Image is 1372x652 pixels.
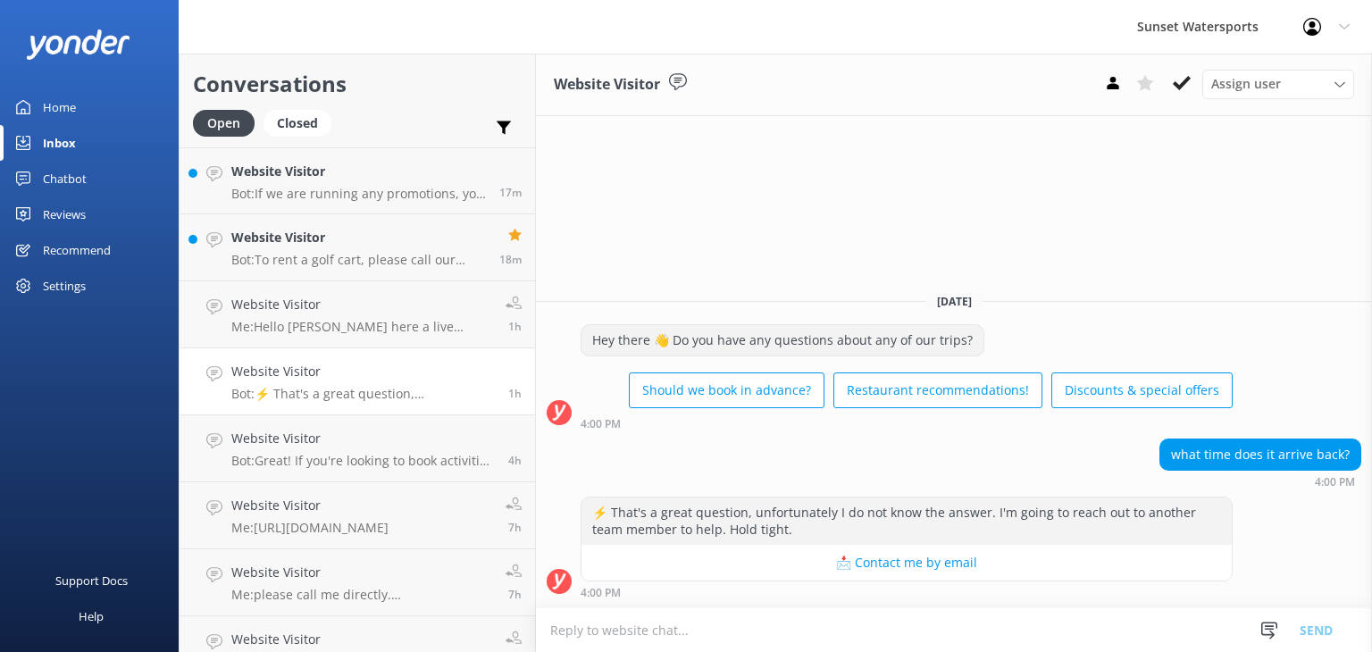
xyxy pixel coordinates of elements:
div: 03:00pm 17-Aug-2025 (UTC -05:00) America/Cancun [1159,475,1361,488]
div: Open [193,110,255,137]
h3: Website Visitor [554,73,660,96]
div: Support Docs [55,563,128,598]
h4: Website Visitor [231,563,492,582]
p: Bot: ⚡ That's a great question, unfortunately I do not know the answer. I'm going to reach out to... [231,386,495,402]
h4: Website Visitor [231,295,492,314]
div: Help [79,598,104,634]
div: Chatbot [43,161,87,196]
div: Assign User [1202,70,1354,98]
div: Hey there 👋 Do you have any questions about any of our trips? [581,325,983,355]
span: 03:00pm 17-Aug-2025 (UTC -05:00) America/Cancun [508,386,522,401]
button: Discounts & special offers [1051,372,1233,408]
div: Reviews [43,196,86,232]
strong: 4:00 PM [1315,477,1355,488]
span: 09:01am 17-Aug-2025 (UTC -05:00) America/Cancun [508,520,522,535]
p: Bot: To rent a golf cart, please call our office at [PHONE_NUMBER]. Reservations are recommended,... [231,252,486,268]
p: Bot: Great! If you're looking to book activities in [GEOGRAPHIC_DATA], you can do so by visiting ... [231,453,495,469]
h4: Website Visitor [231,496,389,515]
a: Closed [264,113,340,132]
h4: Website Visitor [231,429,495,448]
a: Website VisitorBot:⚡ That's a great question, unfortunately I do not know the answer. I'm going t... [180,348,535,415]
p: Me: [URL][DOMAIN_NAME] [231,520,389,536]
div: Inbox [43,125,76,161]
div: Settings [43,268,86,304]
strong: 4:00 PM [581,588,621,598]
h4: Website Visitor [231,162,486,181]
a: Website VisitorBot:If we are running any promotions, you will see the promo code on the tour page... [180,147,535,214]
a: Website VisitorBot:To rent a golf cart, please call our office at [PHONE_NUMBER]. Reservations ar... [180,214,535,281]
button: 📩 Contact me by email [581,545,1232,581]
button: Should we book in advance? [629,372,824,408]
img: yonder-white-logo.png [27,29,130,59]
div: 03:00pm 17-Aug-2025 (UTC -05:00) America/Cancun [581,586,1233,598]
span: [DATE] [926,294,983,309]
div: Home [43,89,76,125]
div: Closed [264,110,331,137]
div: ⚡ That's a great question, unfortunately I do not know the answer. I'm going to reach out to anot... [581,497,1232,545]
span: 04:05pm 17-Aug-2025 (UTC -05:00) America/Cancun [499,185,522,200]
p: Me: Hello [PERSON_NAME] here a live agent, riders are $30 depending on how full the boat is. The ... [231,319,492,335]
strong: 4:00 PM [581,419,621,430]
a: Website VisitorBot:Great! If you're looking to book activities in [GEOGRAPHIC_DATA], you can do s... [180,415,535,482]
span: 04:04pm 17-Aug-2025 (UTC -05:00) America/Cancun [499,252,522,267]
a: Website VisitorMe:[URL][DOMAIN_NAME]7h [180,482,535,549]
h2: Conversations [193,67,522,101]
p: Me: please call me directly. [PERSON_NAME] at [PHONE_NUMBER] [231,587,492,603]
a: Open [193,113,264,132]
h4: Website Visitor [231,362,495,381]
span: Assign user [1211,74,1281,94]
button: Restaurant recommendations! [833,372,1042,408]
span: 11:38am 17-Aug-2025 (UTC -05:00) America/Cancun [508,453,522,468]
a: Website VisitorMe:Hello [PERSON_NAME] here a live agent, riders are $30 depending on how full the... [180,281,535,348]
h4: Website Visitor [231,630,492,649]
h4: Website Visitor [231,228,486,247]
div: Recommend [43,232,111,268]
a: Website VisitorMe:please call me directly. [PERSON_NAME] at [PHONE_NUMBER]7h [180,549,535,616]
div: 03:00pm 17-Aug-2025 (UTC -05:00) America/Cancun [581,417,1233,430]
span: 08:57am 17-Aug-2025 (UTC -05:00) America/Cancun [508,587,522,602]
span: 03:01pm 17-Aug-2025 (UTC -05:00) America/Cancun [508,319,522,334]
div: what time does it arrive back? [1160,439,1360,470]
p: Bot: If we are running any promotions, you will see the promo code on the tour page. Make sure to... [231,186,486,202]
